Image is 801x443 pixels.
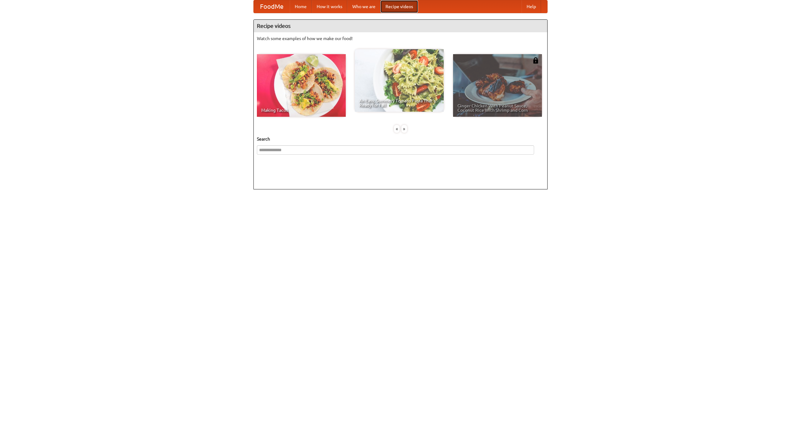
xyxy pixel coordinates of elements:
img: 483408.png [533,57,539,64]
a: Making Tacos [257,54,346,117]
p: Watch some examples of how we make our food! [257,35,544,42]
a: How it works [312,0,347,13]
div: » [401,125,407,133]
a: Recipe videos [380,0,418,13]
a: Help [522,0,541,13]
div: « [394,125,400,133]
h4: Recipe videos [254,20,547,32]
span: An Easy, Summery Tomato Pasta That's Ready for Fall [359,99,439,107]
h5: Search [257,136,544,142]
a: An Easy, Summery Tomato Pasta That's Ready for Fall [355,49,444,112]
a: Who we are [347,0,380,13]
a: Home [290,0,312,13]
span: Making Tacos [261,108,341,112]
a: FoodMe [254,0,290,13]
